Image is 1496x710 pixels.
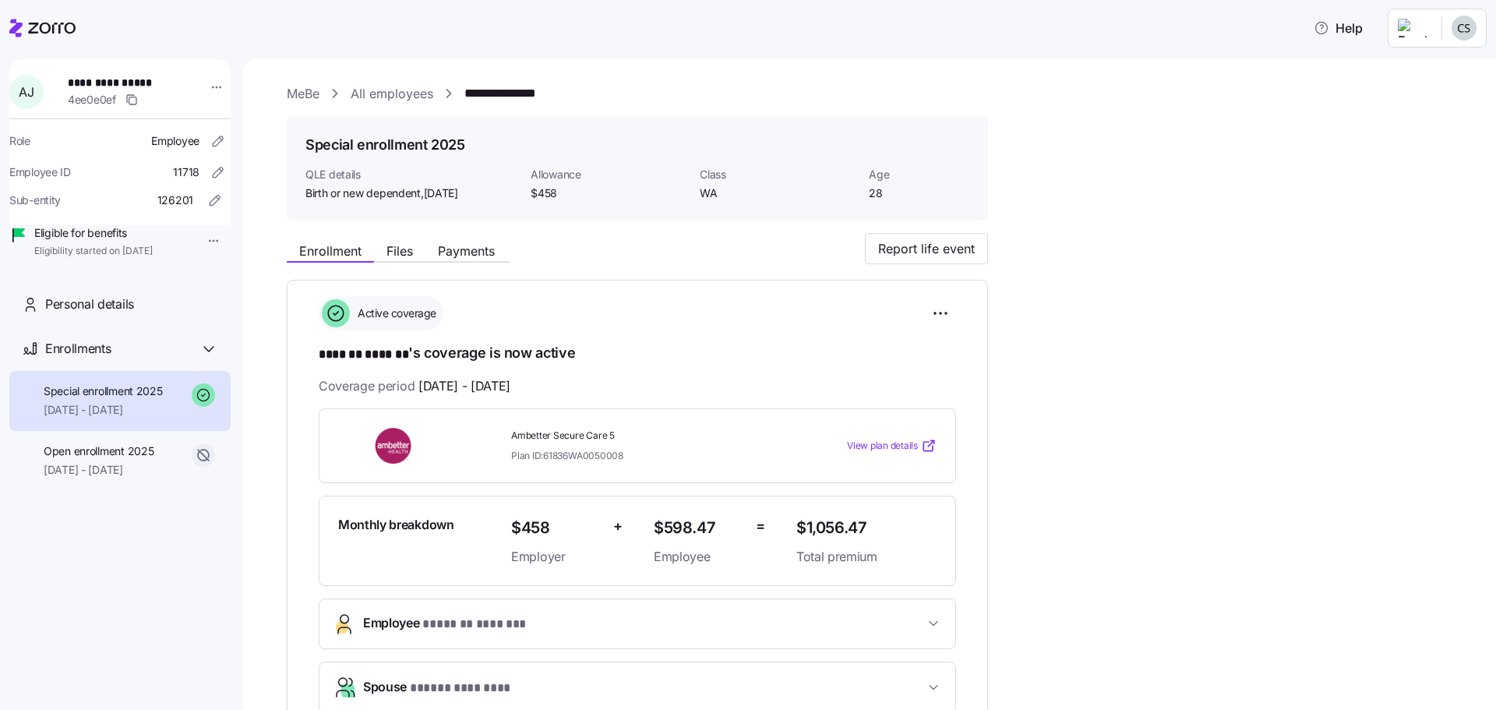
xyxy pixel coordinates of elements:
span: Spouse [363,677,510,698]
span: [DATE] - [DATE] [44,462,153,478]
span: Employer [511,547,601,567]
span: = [756,515,765,538]
span: Employee [654,547,743,567]
span: Employee [363,613,526,634]
span: Active coverage [353,306,436,321]
span: $1,056.47 [796,515,937,541]
span: A J [19,86,34,98]
span: + [613,515,623,538]
span: $458 [531,185,687,201]
a: All employees [351,84,433,104]
span: $598.47 [654,515,743,541]
span: Open enrollment 2025 [44,443,153,459]
img: 2df6d97b4bcaa7f1b4a2ee07b0c0b24b [1452,16,1477,41]
span: Sub-entity [9,193,61,208]
span: Birth or new dependent , [305,185,458,201]
h1: 's coverage is now active [319,343,956,365]
span: [DATE] - [DATE] [418,376,510,396]
span: QLE details [305,167,518,182]
span: Help [1314,19,1363,37]
span: 28 [869,185,969,201]
span: Eligibility started on [DATE] [34,245,153,258]
span: Employee [151,133,199,149]
img: Ambetter [338,428,450,464]
span: Plan ID: 61836WA0050008 [511,449,623,462]
span: [DATE] - [DATE] [44,402,163,418]
span: 126201 [157,193,193,208]
span: 4ee0e0ef [68,92,116,108]
span: Class [700,167,856,182]
span: Personal details [45,295,134,314]
span: Age [869,167,969,182]
button: Help [1301,12,1375,44]
button: Report life event [865,233,988,264]
h1: Special enrollment 2025 [305,135,465,154]
span: Enrollment [299,245,362,257]
a: View plan details [847,438,937,454]
span: Payments [438,245,495,257]
span: Special enrollment 2025 [44,383,163,399]
span: 11718 [173,164,199,180]
span: $458 [511,515,601,541]
span: View plan details [847,439,918,454]
span: Employee ID [9,164,71,180]
span: Allowance [531,167,687,182]
span: Monthly breakdown [338,515,454,535]
a: MeBe [287,84,319,104]
span: Eligible for benefits [34,225,153,241]
span: Coverage period [319,376,510,396]
span: Role [9,133,30,149]
span: [DATE] [424,185,458,201]
span: Total premium [796,547,937,567]
span: WA [700,185,856,201]
span: Files [386,245,413,257]
span: Enrollments [45,339,111,359]
img: Employer logo [1398,19,1429,37]
span: Ambetter Secure Care 5 [511,429,784,443]
span: Report life event [878,239,975,258]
